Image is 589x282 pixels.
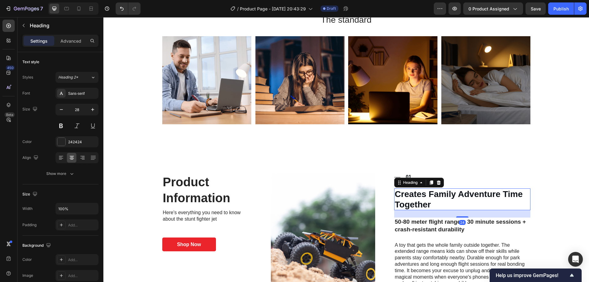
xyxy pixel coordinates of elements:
[22,91,30,96] div: Font
[116,2,141,15] div: Undo/Redo
[68,222,97,228] div: Add...
[103,17,589,282] iframe: Design area
[56,72,98,83] button: Heading 2*
[327,6,336,11] span: Draft
[40,5,43,12] p: 7
[22,139,32,145] div: Color
[58,75,78,80] span: Heading 2*
[291,225,426,270] p: A toy that gets the whole family outside together. The extended range means kids can show off the...
[237,6,239,12] span: /
[74,224,98,231] div: Shop Now
[60,192,148,205] p: Here's everything you need to know about the stunt fighter jet
[22,222,37,228] div: Padding
[59,156,149,189] h2: Product Information
[468,6,509,12] span: 0 product assigned
[240,6,306,12] span: Product Page - [DATE] 20:43:29
[22,168,98,179] button: Show more
[68,273,97,279] div: Add...
[22,273,33,278] div: Image
[548,2,574,15] button: Publish
[2,2,46,15] button: 7
[22,75,33,80] div: Styles
[291,171,427,193] h3: Creates Family Adventure Time Together
[30,22,96,29] p: Heading
[291,201,426,216] p: 50-80 meter flight range + 30 minute sessions + crash-resistant durability
[568,252,583,267] div: Open Intercom Messenger
[525,2,546,15] button: Save
[5,112,15,117] div: Beta
[22,206,33,211] div: Width
[22,154,40,162] div: Align
[356,203,362,208] div: 24
[22,59,39,65] div: Text style
[22,105,39,114] div: Size
[496,272,576,279] button: Show survey - Help us improve GemPages!
[56,203,98,214] input: Auto
[531,6,541,11] span: Save
[22,257,32,262] div: Color
[68,91,97,96] div: Sans-serif
[167,156,272,276] img: gempages_432750572815254551-b68da16a-ebd5-4820-9701-435797bfcb6c.png
[46,171,75,177] div: Show more
[496,272,568,278] span: Help us improve GemPages!
[22,190,39,199] div: Size
[302,157,308,163] p: 01
[463,2,523,15] button: 0 product assigned
[245,19,334,107] img: gempages_432750572815254551-b22fd6a5-e29c-4ed0-a2d1-b32f78546a58.png
[60,38,81,44] p: Advanced
[6,65,15,70] div: 450
[553,6,569,12] div: Publish
[68,139,97,145] div: 242424
[68,257,97,263] div: Add...
[22,241,52,250] div: Background
[59,221,113,234] a: Shop Now
[152,19,241,107] img: gempages_432750572815254551-fffaaabf-7aa6-4248-96ad-a136bc173808.png
[338,19,427,107] img: gempages_432750572815254551-92b97531-021c-4d45-ac2d-b95d2498c9e2.png
[59,19,148,107] img: gempages_432750572815254551-33b805a0-592b-4153-935b-00cc7795c2ca.png
[30,38,48,44] p: Settings
[298,163,315,168] div: Heading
